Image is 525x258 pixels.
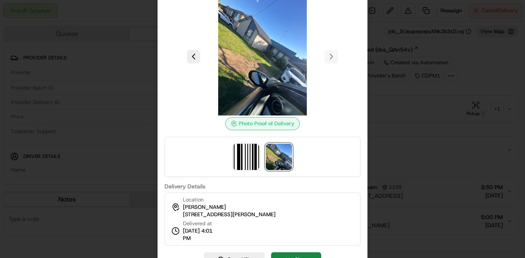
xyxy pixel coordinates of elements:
[233,144,259,170] img: barcode_scan_on_pickup image
[183,220,221,227] span: Delivered at
[183,227,221,242] span: [DATE] 4:01 PM
[183,211,276,218] span: [STREET_ADDRESS][PERSON_NAME]
[225,117,300,130] div: Photo Proof of Delivery
[183,196,203,204] span: Location
[164,183,361,189] label: Delivery Details
[266,144,292,170] img: photo_proof_of_delivery image
[183,204,226,211] span: [PERSON_NAME]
